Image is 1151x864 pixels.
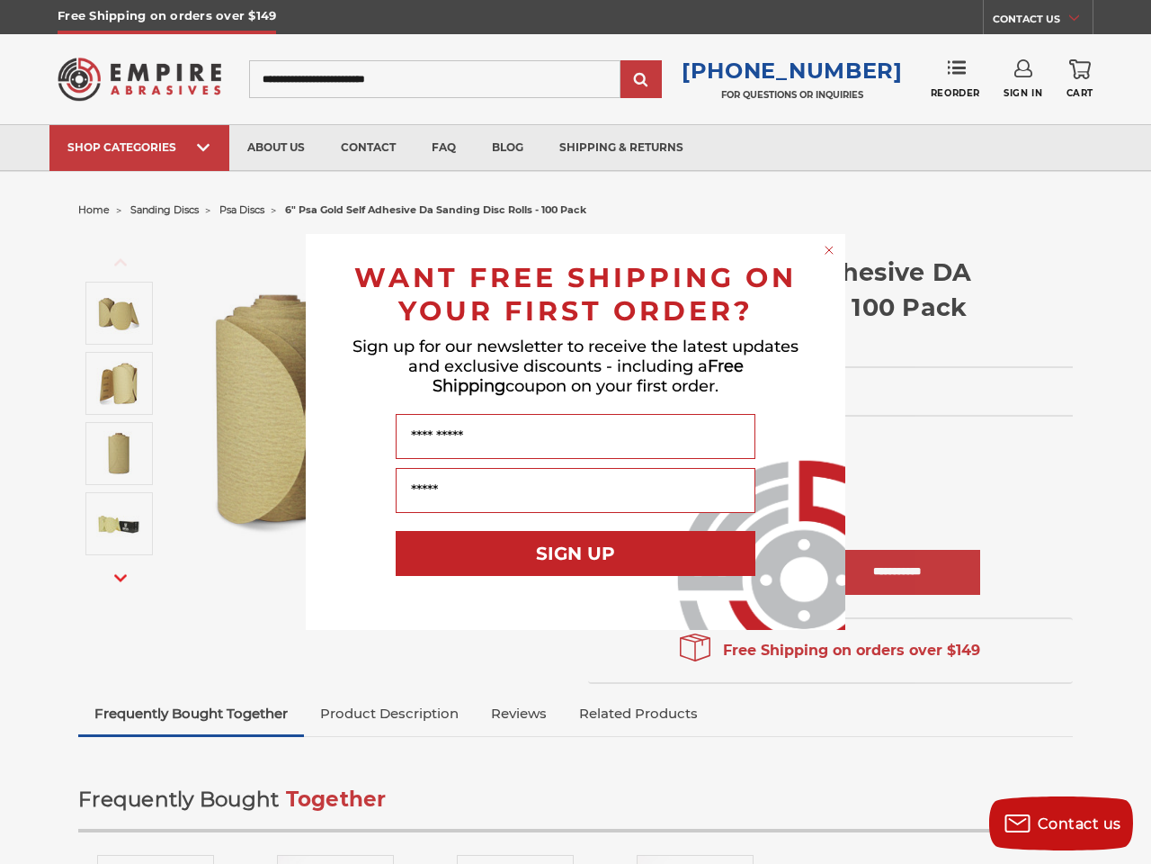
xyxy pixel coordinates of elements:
[820,241,838,259] button: Close dialog
[1038,815,1121,832] span: Contact us
[989,796,1133,850] button: Contact us
[352,337,799,396] span: Sign up for our newsletter to receive the latest updates and exclusive discounts - including a co...
[354,261,797,328] span: WANT FREE SHIPPING ON YOUR FIRST ORDER?
[396,531,755,576] button: SIGN UP
[433,356,744,396] span: Free Shipping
